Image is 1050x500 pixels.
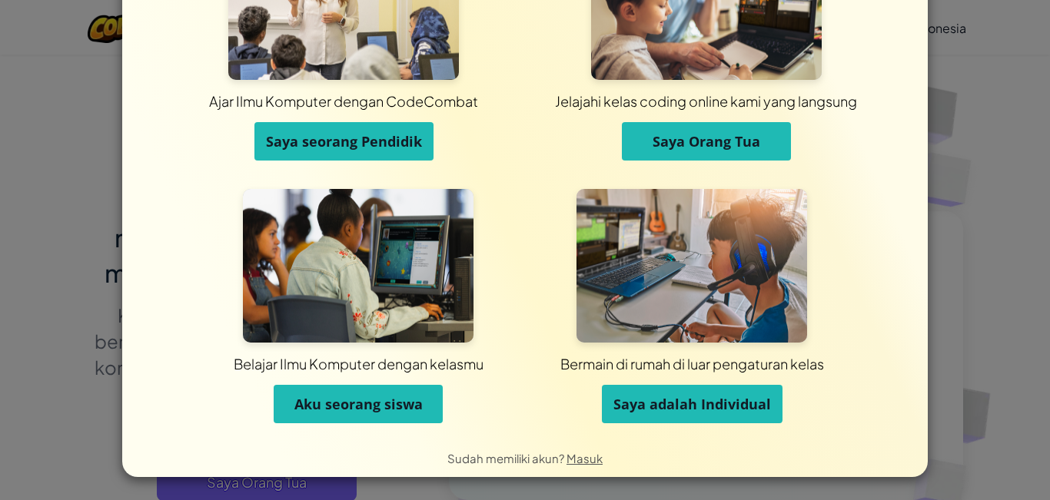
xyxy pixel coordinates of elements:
[254,122,434,161] button: Saya seorang Pendidik
[653,132,760,151] span: Saya Orang Tua
[266,132,422,151] span: Saya seorang Pendidik
[243,189,473,343] img: Untuk Siswa
[602,385,783,423] button: Saya adalah Individual
[622,122,791,161] button: Saya Orang Tua
[274,385,443,423] button: Aku seorang siswa
[577,189,807,343] img: Demi Individu
[447,451,567,465] span: Sudah memiliki akun?
[613,395,771,413] span: Saya adalah Individual
[294,395,423,413] span: Aku seorang siswa
[567,451,603,465] a: Masuk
